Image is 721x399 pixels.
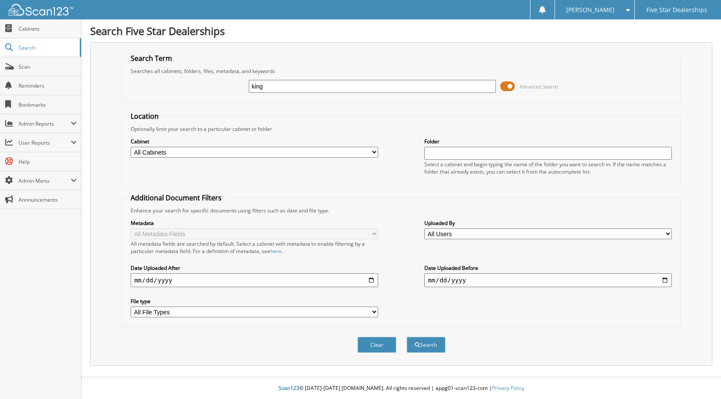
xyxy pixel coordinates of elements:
[126,125,676,133] div: Optionally limit your search to a particular cabinet or folder
[131,240,378,255] div: All metadata fields are searched by default. Select a cabinet with metadata to enable filtering b...
[126,54,176,63] legend: Search Term
[520,83,558,90] span: Advanced Search
[131,273,378,287] input: start
[424,273,672,287] input: end
[131,138,378,145] label: Cabinet
[678,358,721,399] iframe: Chat Widget
[424,264,672,272] label: Date Uploaded Before
[270,247,282,255] a: here
[126,111,163,121] legend: Location
[126,67,676,75] div: Searches all cabinets, folders, files, metadata, and keywords
[566,7,614,13] span: [PERSON_NAME]
[131,298,378,305] label: File type
[424,219,672,227] label: Uploaded By
[90,24,712,38] h1: Search Five Star Dealerships
[646,7,707,13] span: Five Star Dealerships
[19,177,71,184] span: Admin Menu
[19,44,75,51] span: Search
[424,138,672,145] label: Folder
[357,337,396,353] button: Clear
[19,158,77,165] span: Help
[126,207,676,214] div: Enhance your search for specific documents using filters such as date and file type.
[126,193,226,203] legend: Additional Document Filters
[19,139,71,146] span: User Reports
[19,82,77,89] span: Reminders
[131,264,378,272] label: Date Uploaded After
[19,120,71,127] span: Admin Reports
[82,378,721,399] div: © [DATE]-[DATE] [DOMAIN_NAME]. All rights reserved | appg01-scan123-com |
[279,384,299,392] span: Scan123
[131,219,378,227] label: Metadata
[19,101,77,108] span: Bookmarks
[424,161,672,175] div: Select a cabinet and begin typing the name of the folder you want to search in. If the name match...
[19,196,77,203] span: Announcements
[407,337,445,353] button: Search
[19,63,77,70] span: Scan
[19,25,77,32] span: Cabinets
[492,384,524,392] a: Privacy Policy
[9,4,73,16] img: scan123-logo-white.svg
